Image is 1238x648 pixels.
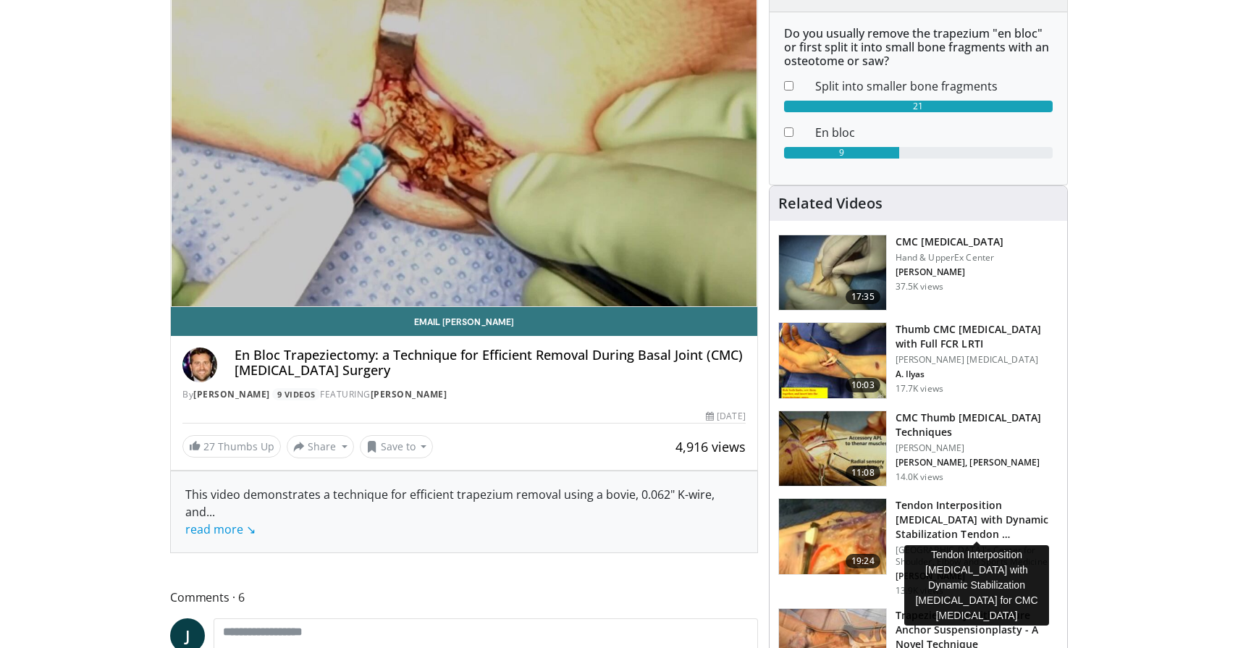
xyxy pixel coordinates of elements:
a: 27 Thumbs Up [182,435,281,458]
h3: CMC [MEDICAL_DATA] [896,235,1003,249]
div: This video demonstrates a technique for efficient trapezium removal using a bovie, 0.062" K-wire,... [185,486,743,538]
h3: CMC Thumb [MEDICAL_DATA] Techniques [896,411,1058,439]
p: [PERSON_NAME] [896,442,1058,454]
p: 17.7K views [896,383,943,395]
img: rosenwasser_basal_joint_1.png.150x105_q85_crop-smart_upscale.jpg [779,499,886,574]
a: 17:35 CMC [MEDICAL_DATA] Hand & UpperEx Center [PERSON_NAME] 37.5K views [778,235,1058,311]
span: 10:03 [846,378,880,392]
span: 11:08 [846,466,880,480]
p: 14.0K views [896,471,943,483]
a: 19:24 Tendon Interposition [MEDICAL_DATA] with Dynamic Stabilization Tendon … [GEOGRAPHIC_DATA]'s... [778,498,1058,597]
img: Avatar [182,348,217,382]
p: [PERSON_NAME] [MEDICAL_DATA] [896,354,1058,366]
h3: Tendon Interposition [MEDICAL_DATA] with Dynamic Stabilization Tendon … [896,498,1058,542]
a: Email [PERSON_NAME] [171,307,757,336]
a: [PERSON_NAME] [193,388,270,400]
a: read more ↘ [185,521,256,537]
div: By FEATURING [182,388,746,401]
p: 13.9K views [896,585,943,597]
button: Save to [360,435,434,458]
span: 19:24 [846,554,880,568]
div: 21 [784,101,1053,112]
div: Tendon Interposition [MEDICAL_DATA] with Dynamic Stabilization [MEDICAL_DATA] for CMC [MEDICAL_DATA] [904,545,1049,626]
p: Hand & UpperEx Center [896,252,1003,264]
img: 08bc6ee6-87c4-498d-b9ad-209c97b58688.150x105_q85_crop-smart_upscale.jpg [779,411,886,487]
a: 10:03 Thumb CMC [MEDICAL_DATA] with Full FCR LRTI [PERSON_NAME] [MEDICAL_DATA] A. Ilyas 17.7K views [778,322,1058,399]
p: A. Ilyas [896,369,1058,380]
h3: Thumb CMC [MEDICAL_DATA] with Full FCR LRTI [896,322,1058,351]
span: 27 [203,439,215,453]
a: [PERSON_NAME] [371,388,447,400]
p: [PERSON_NAME] [896,571,1058,582]
a: 9 Videos [272,388,320,400]
p: [PERSON_NAME] [896,266,1003,278]
span: 17:35 [846,290,880,304]
p: [GEOGRAPHIC_DATA]'s Center for Shoulder, Elbow and Sports Medicine [896,544,1058,568]
dd: Split into smaller bone fragments [804,77,1064,95]
a: 11:08 CMC Thumb [MEDICAL_DATA] Techniques [PERSON_NAME] [PERSON_NAME], [PERSON_NAME] 14.0K views [778,411,1058,487]
div: [DATE] [706,410,745,423]
p: 37.5K views [896,281,943,293]
h6: Do you usually remove the trapezium "en bloc" or first split it into small bone fragments with an... [784,27,1053,69]
h4: Related Videos [778,195,883,212]
span: Comments 6 [170,588,758,607]
img: 54618_0000_3.png.150x105_q85_crop-smart_upscale.jpg [779,235,886,311]
span: ... [185,504,256,537]
dd: En bloc [804,124,1064,141]
button: Share [287,435,354,458]
img: 155faa92-facb-4e6b-8eb7-d2d6db7ef378.150x105_q85_crop-smart_upscale.jpg [779,323,886,398]
h4: En Bloc Trapeziectomy: a Technique for Efficient Removal During Basal Joint (CMC) [MEDICAL_DATA] ... [235,348,746,379]
div: 9 [784,147,899,159]
p: [PERSON_NAME], [PERSON_NAME] [896,457,1058,468]
span: 4,916 views [675,438,746,455]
